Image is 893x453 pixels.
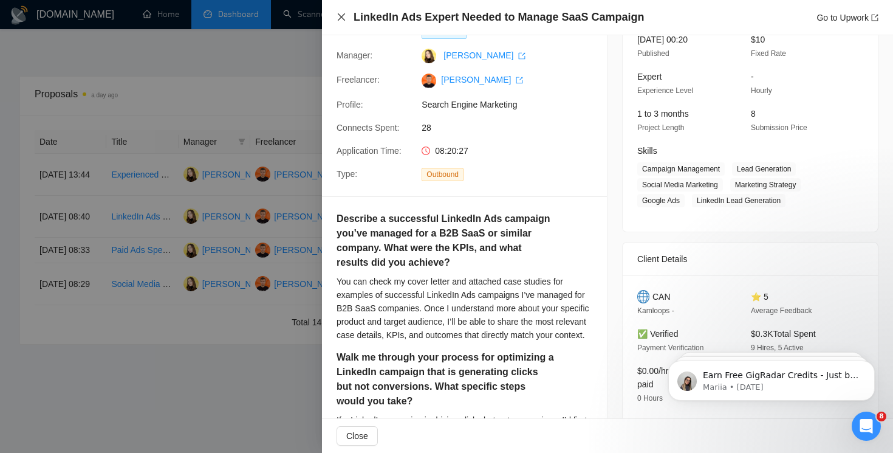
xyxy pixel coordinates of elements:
span: 8 [751,109,756,119]
button: Close [337,426,378,446]
button: Close [337,12,346,22]
span: Freelancer: [337,75,380,85]
img: 🌐 [637,290,649,303]
span: Skills [637,146,657,156]
span: Lead Generation [732,162,796,176]
span: Manager: [337,50,372,60]
span: Connects Spent: [337,123,400,133]
span: CAN [652,290,671,303]
h5: Describe a successful LinkedIn Ads campaign you’ve managed for a B2B SaaS or similar company. Wha... [337,212,554,270]
div: You can check my cover letter and attached case studies for examples of successful LinkedIn Ads c... [337,275,592,342]
span: export [518,52,525,60]
span: export [516,77,523,84]
span: [DATE] 00:20 [637,35,688,44]
iframe: Intercom live chat [852,412,881,441]
span: ⭐ 5 [751,292,768,302]
span: Application Time: [337,146,402,156]
span: $0.3K Total Spent [751,329,816,339]
span: Fixed Rate [751,49,786,58]
span: export [871,14,878,21]
span: $0.00/hr avg hourly rate paid [637,366,727,389]
span: Close [346,429,368,443]
span: ✅ Verified [637,329,679,339]
a: [PERSON_NAME] export [443,50,525,60]
span: Kamloops - [637,306,674,315]
span: Published [637,49,669,58]
a: [PERSON_NAME] export [441,75,523,85]
span: Submission Price [751,123,807,132]
span: 08:20:27 [435,146,468,156]
span: LinkedIn Lead Generation [692,194,785,207]
h4: LinkedIn Ads Expert Needed to Manage SaaS Campaign [354,10,644,25]
span: Experience Level [637,86,693,95]
span: Hourly [751,86,772,95]
span: 28 [422,121,604,134]
span: Average Feedback [751,306,812,315]
span: 1 to 3 months [637,109,689,119]
span: 0 Hours [637,394,663,403]
span: Marketing Strategy [730,178,801,192]
span: Project Length [637,123,684,132]
span: clock-circle [422,147,430,155]
span: $10 [751,35,765,44]
span: Outbound [422,168,464,181]
span: Search Engine Marketing [422,98,604,111]
span: Google Ads [637,194,685,207]
img: c14xhZlC-tuZVDV19vT9PqPao_mWkLBFZtPhMWXnAzD5A78GLaVOfmL__cgNkALhSq [422,74,436,88]
span: Payment Verification [637,344,703,352]
span: Type: [337,169,357,179]
a: Go to Upworkexport [816,13,878,22]
span: Profile: [337,100,363,109]
span: - [751,72,754,81]
iframe: Intercom notifications message [650,335,893,420]
span: Expert [637,72,662,81]
span: Campaign Management [637,162,725,176]
div: Client Details [637,243,863,275]
span: Social Media Marketing [637,178,723,192]
h5: Walk me through your process for optimizing a LinkedIn campaign that is generating clicks but not... [337,350,554,409]
span: close [337,12,346,22]
span: 8 [877,412,886,421]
